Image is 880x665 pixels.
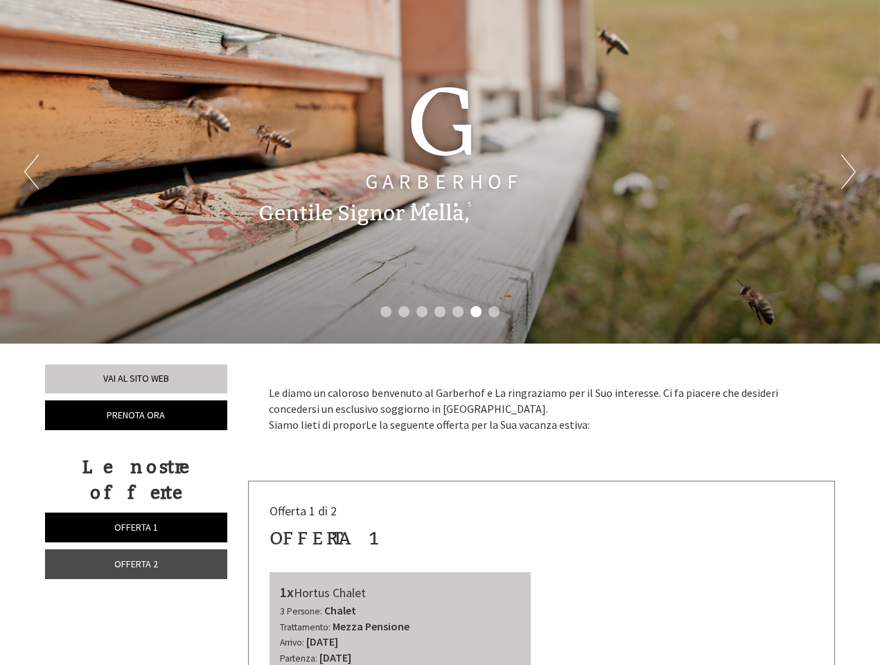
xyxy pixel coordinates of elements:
[280,583,521,603] div: Hortus Chalet
[306,635,338,648] b: [DATE]
[333,619,410,633] b: Mezza Pensione
[45,364,227,393] a: Vai al sito web
[114,558,158,570] span: Offerta 2
[280,621,331,633] small: Trattamento:
[319,650,351,664] b: [DATE]
[280,637,304,648] small: Arrivo:
[269,385,815,433] p: Le diamo un caloroso benvenuto al Garberhof e La ringraziamo per il Suo interesse. Ci fa piacere ...
[324,603,356,617] b: Chalet
[270,503,337,519] span: Offerta 1 di 2
[841,154,856,189] button: Next
[280,583,294,601] b: 1x
[280,653,317,664] small: Partenza:
[114,521,158,533] span: Offerta 1
[45,400,227,430] a: Prenota ora
[270,526,381,551] div: Offerta 1
[45,454,227,506] div: Le nostre offerte
[24,154,39,189] button: Previous
[258,202,470,225] h1: Gentile Signor Mella,
[280,605,322,617] small: 3 Persone:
